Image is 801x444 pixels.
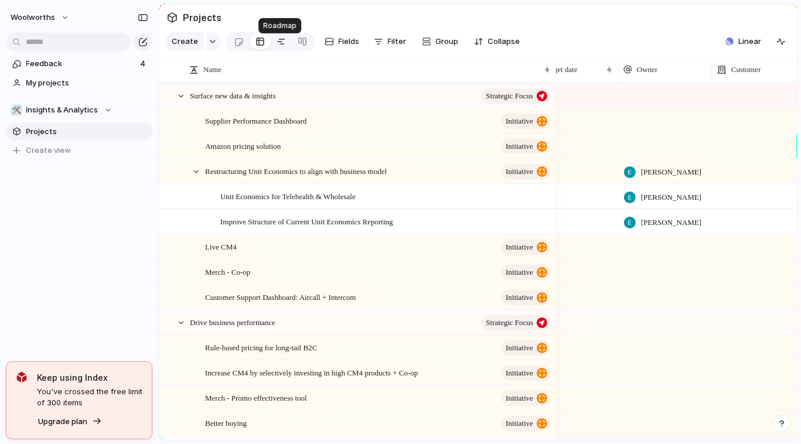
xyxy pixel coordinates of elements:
[6,123,152,141] a: Projects
[469,32,525,51] button: Collapse
[502,240,550,255] button: initiative
[205,114,306,127] span: Supplier Performance Dashboard
[738,36,761,47] span: Linear
[258,18,301,33] div: Roadmap
[35,414,105,430] button: Upgrade plan
[205,164,387,177] span: Restructuring Unit Economics to align with business model
[416,32,465,51] button: Group
[506,289,533,306] span: initiative
[203,64,221,76] span: Name
[502,139,550,154] button: initiative
[205,265,250,278] span: Merch - Co-op
[26,104,98,116] span: Insights & Analytics
[5,8,76,27] button: woolworths
[506,163,533,180] span: initiative
[502,114,550,129] button: initiative
[486,315,533,331] span: Strategic Focus
[165,32,204,51] button: Create
[205,139,281,152] span: Amazon pricing solution
[506,340,533,356] span: initiative
[506,415,533,432] span: initiative
[205,366,418,379] span: Increase CM4 by selectively investing in high CM4 products + Co-op
[11,12,55,23] span: woolworths
[37,386,142,409] span: You've crossed the free limit of 300 items
[731,64,761,76] span: Customer
[502,265,550,280] button: initiative
[488,36,520,47] span: Collapse
[506,365,533,381] span: initiative
[6,101,152,119] button: 🛠️Insights & Analytics
[205,290,356,303] span: Customer Support Dashboard: Aircall + Intercom
[721,33,766,50] button: Linear
[140,58,148,70] span: 4
[205,340,317,354] span: Rule-based pricing for long-tail B2C
[641,192,701,203] span: [PERSON_NAME]
[436,36,459,47] span: Group
[320,32,364,51] button: Fields
[205,240,237,253] span: Live CM4
[502,164,550,179] button: initiative
[506,239,533,255] span: initiative
[172,36,198,47] span: Create
[388,36,407,47] span: Filter
[502,340,550,356] button: initiative
[190,88,276,102] span: Surface new data & insights
[369,32,411,51] button: Filter
[506,113,533,129] span: initiative
[339,36,360,47] span: Fields
[190,315,275,329] span: Drive business performance
[641,217,701,228] span: [PERSON_NAME]
[486,88,533,104] span: Strategic Focus
[482,88,550,104] button: Strategic Focus
[37,371,142,384] span: Keep using Index
[220,214,393,228] span: Improve Structure of Current Unit Economics Reporting
[502,416,550,431] button: initiative
[6,55,152,73] a: Feedback4
[637,64,657,76] span: Owner
[502,366,550,381] button: initiative
[26,126,148,138] span: Projects
[502,391,550,406] button: initiative
[180,7,224,28] span: Projects
[26,77,148,89] span: My projects
[6,74,152,92] a: My projects
[205,391,307,404] span: Merch - Promo effectiveness tool
[506,138,533,155] span: initiative
[220,189,356,203] span: Unit Economics for Telehealth & Wholesale
[506,390,533,407] span: initiative
[544,64,578,76] span: Target date
[6,142,152,159] button: Create view
[26,145,71,156] span: Create view
[506,264,533,281] span: initiative
[205,416,247,429] span: Better buying
[11,104,22,116] div: 🛠️
[26,58,137,70] span: Feedback
[482,315,550,330] button: Strategic Focus
[38,416,87,428] span: Upgrade plan
[502,290,550,305] button: initiative
[641,166,701,178] span: [PERSON_NAME]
